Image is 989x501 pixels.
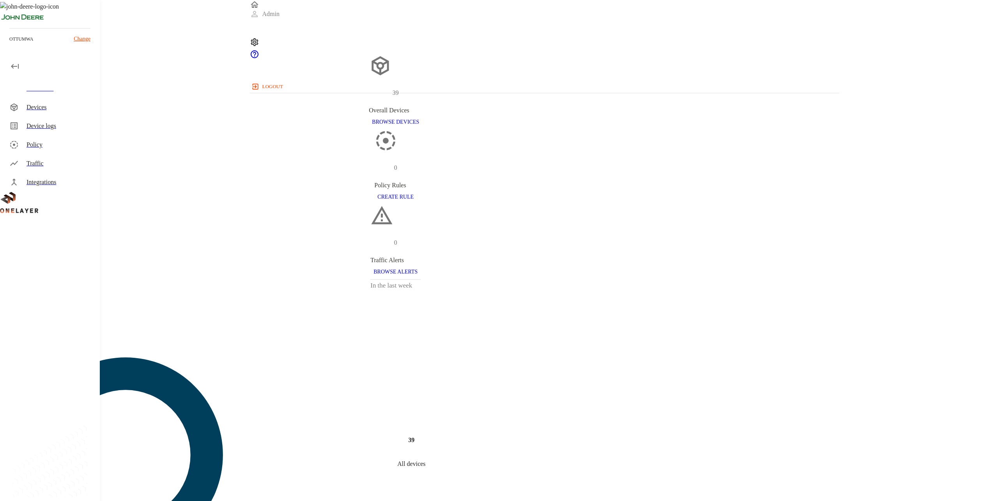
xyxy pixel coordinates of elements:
[374,181,417,190] div: Policy Rules
[250,53,259,60] span: Support Portal
[369,106,422,115] div: Overall Devices
[370,280,421,291] h3: In the last week
[394,238,397,247] p: 0
[250,53,259,60] a: onelayer-support
[369,115,422,130] button: BROWSE DEVICES
[250,80,286,93] button: logout
[262,9,280,19] p: Admin
[374,193,417,200] a: CREATE RULE
[370,256,421,265] div: Traffic Alerts
[374,190,417,204] button: CREATE RULE
[370,265,421,279] button: BROWSE ALERTS
[394,163,397,172] p: 0
[408,435,414,444] h4: 39
[370,268,421,275] a: BROWSE ALERTS
[397,459,425,469] p: All devices
[369,118,422,125] a: BROWSE DEVICES
[250,80,839,93] a: logout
